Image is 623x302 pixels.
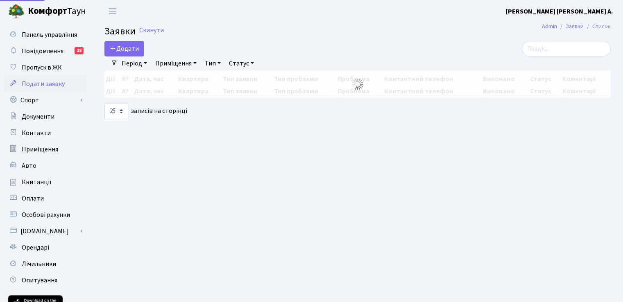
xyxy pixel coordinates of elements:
a: Оплати [4,190,86,207]
a: Заявки [566,22,584,31]
span: Орендарі [22,243,49,252]
a: Особові рахунки [4,207,86,223]
a: Панель управління [4,27,86,43]
span: Повідомлення [22,47,63,56]
span: Контакти [22,128,51,137]
img: Обробка... [351,78,364,91]
a: Опитування [4,272,86,288]
nav: breadcrumb [530,18,623,35]
a: Квитанції [4,174,86,190]
a: Статус [226,56,257,70]
span: Подати заявку [22,79,65,88]
b: Комфорт [28,5,67,18]
select: записів на сторінці [104,104,128,119]
a: [DOMAIN_NAME] [4,223,86,239]
a: Контакти [4,125,86,141]
a: Авто [4,158,86,174]
a: Повідомлення18 [4,43,86,59]
span: Особові рахунки [22,210,70,219]
a: Скинути [139,27,164,34]
a: Пропуск в ЖК [4,59,86,76]
span: Авто [22,161,36,170]
a: Спорт [4,92,86,108]
span: Додати [110,44,139,53]
span: Документи [22,112,54,121]
span: Квитанції [22,178,52,187]
div: 18 [75,47,84,54]
span: Панель управління [22,30,77,39]
a: Подати заявку [4,76,86,92]
img: logo.png [8,3,25,20]
a: Лічильники [4,256,86,272]
span: Оплати [22,194,44,203]
span: Таун [28,5,86,18]
a: Приміщення [4,141,86,158]
span: Опитування [22,276,57,285]
span: Заявки [104,24,136,38]
a: [PERSON_NAME] [PERSON_NAME] А. [506,7,613,16]
span: Лічильники [22,259,56,268]
a: Тип [202,56,224,70]
a: Admin [542,22,557,31]
button: Переключити навігацію [102,5,123,18]
a: Орендарі [4,239,86,256]
a: Період [118,56,150,70]
a: Документи [4,108,86,125]
a: Приміщення [152,56,200,70]
a: Додати [104,41,144,56]
input: Пошук... [522,41,611,56]
span: Пропуск в ЖК [22,63,62,72]
span: Приміщення [22,145,58,154]
li: Список [584,22,611,31]
label: записів на сторінці [104,104,187,119]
